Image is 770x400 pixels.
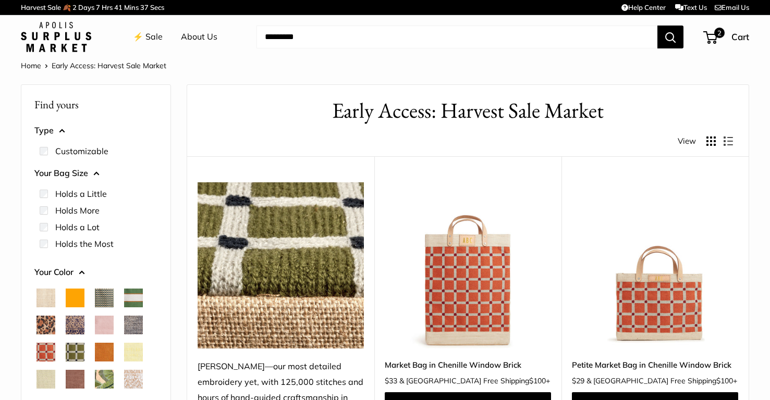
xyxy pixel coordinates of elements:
button: Chambray [124,316,143,334]
button: Your Color [34,265,157,280]
a: Petite Market Bag in Chenille Window Brick [572,359,738,371]
button: Court Green [124,289,143,307]
h1: Early Access: Harvest Sale Market [203,95,733,126]
button: Blue Porcelain [66,316,84,334]
span: $100 [716,376,733,385]
button: Cheetah [36,316,55,334]
a: Help Center [621,3,666,11]
button: Mustang [66,370,84,389]
button: Chenille Window Sage [66,343,84,361]
img: Apolis: Surplus Market [21,22,91,52]
a: Text Us [675,3,707,11]
span: & [GEOGRAPHIC_DATA] Free Shipping + [586,377,737,384]
span: $29 [572,376,584,385]
button: Orange [66,289,84,307]
span: $100 [529,376,546,385]
a: 2 Cart [704,29,749,45]
span: Hrs [102,3,113,11]
img: Chenille—our most detailed embroidery yet, with 125,000 stitches and hours of hand-guided craftsm... [198,182,364,348]
img: Petite Market Bag in Chenille Window Brick [572,182,738,348]
button: Your Bag Size [34,166,157,181]
button: Blush [95,316,114,334]
button: Type [34,123,157,139]
span: 37 [140,3,149,11]
span: Days [78,3,94,11]
span: 2 [714,28,725,38]
span: & [GEOGRAPHIC_DATA] Free Shipping + [399,377,550,384]
button: Palm Leaf [95,370,114,389]
label: Holds the Most [55,238,114,250]
span: Early Access: Harvest Sale Market [52,61,166,70]
a: About Us [181,29,217,45]
nav: Breadcrumb [21,59,166,72]
label: Holds More [55,204,100,217]
button: Mint Sorbet [36,370,55,389]
span: 2 [72,3,77,11]
label: Holds a Lot [55,221,100,233]
span: 41 [114,3,123,11]
a: Petite Market Bag in Chenille Window BrickPetite Market Bag in Chenille Window Brick [572,182,738,348]
button: Green Gingham [95,289,114,307]
button: Chenille Window Brick [36,343,55,361]
a: ⚡️ Sale [133,29,163,45]
span: View [678,134,696,148]
label: Holds a Little [55,187,107,200]
img: Market Bag in Chenille Window Brick [385,182,551,348]
button: Display products as grid [706,136,716,146]
button: Natural [36,289,55,307]
button: Display products as list [724,136,733,146]
label: Customizable [55,145,108,157]
a: Market Bag in Chenille Window Brick [385,359,551,371]
a: Market Bag in Chenille Window BrickMarket Bag in Chenille Window Brick [385,182,551,348]
input: Search... [256,26,657,48]
span: Secs [150,3,164,11]
a: Home [21,61,41,70]
button: Daisy [124,343,143,361]
button: White Porcelain [124,370,143,389]
span: Cart [731,31,749,42]
a: Email Us [715,3,749,11]
button: Cognac [95,343,114,361]
p: Find yours [34,94,157,115]
span: 7 [96,3,100,11]
span: Mins [124,3,139,11]
span: $33 [385,376,397,385]
button: Search [657,26,683,48]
